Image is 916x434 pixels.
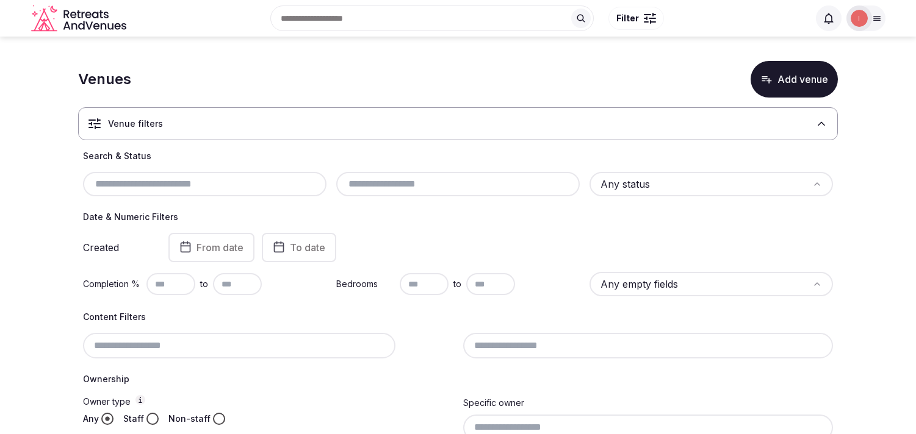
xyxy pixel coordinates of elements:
[290,241,325,254] span: To date
[135,395,145,405] button: Owner type
[616,12,639,24] span: Filter
[83,211,833,223] h4: Date & Numeric Filters
[83,243,151,252] label: Created
[751,61,838,98] button: Add venue
[83,150,833,162] h4: Search & Status
[168,413,211,425] label: Non-staff
[78,69,131,90] h1: Venues
[200,278,208,290] span: to
[463,397,524,408] label: Specific owner
[83,278,142,290] label: Completion %
[262,233,336,262] button: To date
[31,5,129,32] a: Visit the homepage
[453,278,461,290] span: to
[197,241,243,254] span: From date
[336,278,395,290] label: Bedrooms
[168,233,254,262] button: From date
[608,7,664,30] button: Filter
[83,311,833,323] h4: Content Filters
[108,118,163,130] h3: Venue filters
[83,395,453,408] label: Owner type
[31,5,129,32] svg: Retreats and Venues company logo
[123,413,144,425] label: Staff
[83,373,833,385] h4: Ownership
[83,413,99,425] label: Any
[851,10,868,27] img: Irene Gonzales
